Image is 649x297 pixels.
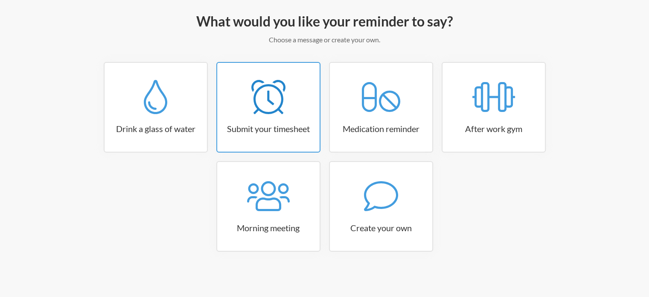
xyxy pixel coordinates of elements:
p: Choose a message or create your own. [77,35,572,45]
h2: What would you like your reminder to say? [77,12,572,30]
h3: Submit your timesheet [217,123,320,135]
h3: Create your own [330,222,432,234]
h3: Morning meeting [217,222,320,234]
h3: Drink a glass of water [105,123,207,135]
h3: Medication reminder [330,123,432,135]
h3: After work gym [442,123,545,135]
